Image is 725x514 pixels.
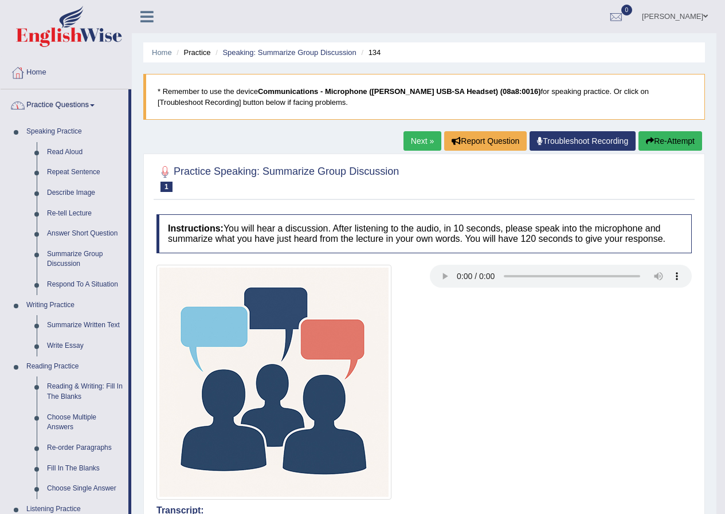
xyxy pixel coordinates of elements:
[42,478,128,499] a: Choose Single Answer
[1,57,131,85] a: Home
[21,295,128,316] a: Writing Practice
[42,183,128,203] a: Describe Image
[156,163,399,192] h2: Practice Speaking: Summarize Group Discussion
[42,438,128,458] a: Re-order Paragraphs
[42,458,128,479] a: Fill In The Blanks
[530,131,636,151] a: Troubleshoot Recording
[160,182,173,192] span: 1
[1,89,128,118] a: Practice Questions
[222,48,356,57] a: Speaking: Summarize Group Discussion
[152,48,172,57] a: Home
[42,244,128,274] a: Summarize Group Discussion
[42,203,128,224] a: Re-tell Lecture
[403,131,441,151] a: Next »
[21,356,128,377] a: Reading Practice
[638,131,702,151] button: Re-Attempt
[21,121,128,142] a: Speaking Practice
[168,223,224,233] b: Instructions:
[358,47,381,58] li: 134
[156,214,692,253] h4: You will hear a discussion. After listening to the audio, in 10 seconds, please speak into the mi...
[42,315,128,336] a: Summarize Written Text
[42,142,128,163] a: Read Aloud
[258,87,541,96] b: Communications - Microphone ([PERSON_NAME] USB-SA Headset) (08a8:0016)
[444,131,527,151] button: Report Question
[174,47,210,58] li: Practice
[42,274,128,295] a: Respond To A Situation
[42,223,128,244] a: Answer Short Question
[621,5,633,15] span: 0
[42,162,128,183] a: Repeat Sentence
[42,407,128,438] a: Choose Multiple Answers
[42,376,128,407] a: Reading & Writing: Fill In The Blanks
[143,74,705,120] blockquote: * Remember to use the device for speaking practice. Or click on [Troubleshoot Recording] button b...
[42,336,128,356] a: Write Essay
